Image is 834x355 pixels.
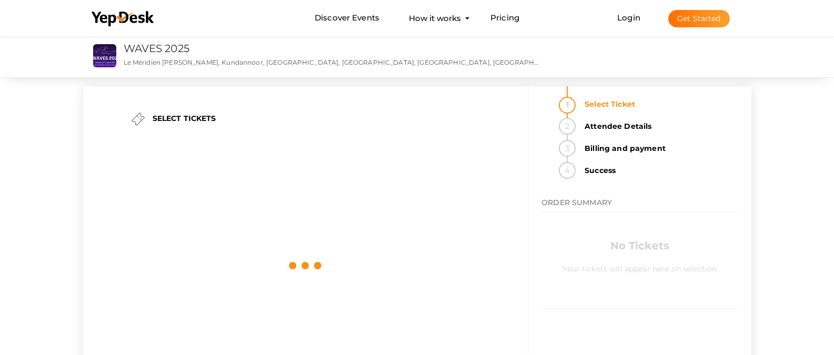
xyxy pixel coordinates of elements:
[124,42,189,55] a: WAVES 2025
[153,113,216,124] label: SELECT TICKETS
[562,256,717,274] label: Your tickets will appear here on selection
[93,44,116,67] img: S4WQAGVX_small.jpeg
[541,198,612,207] span: ORDER SUMMARY
[287,247,324,284] img: loading.svg
[578,162,738,179] strong: Success
[490,8,519,28] a: Pricing
[610,239,669,252] b: No Tickets
[124,58,541,67] p: Le Méridien [PERSON_NAME], Kundannoor, [GEOGRAPHIC_DATA], [GEOGRAPHIC_DATA], [GEOGRAPHIC_DATA], [...
[406,8,464,28] button: How it works
[578,96,738,113] strong: Select Ticket
[578,140,738,157] strong: Billing and payment
[668,10,730,27] button: Get Started
[132,113,145,126] img: ticket.png
[617,13,640,23] a: Login
[315,8,379,28] a: Discover Events
[578,118,738,135] strong: Attendee Details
